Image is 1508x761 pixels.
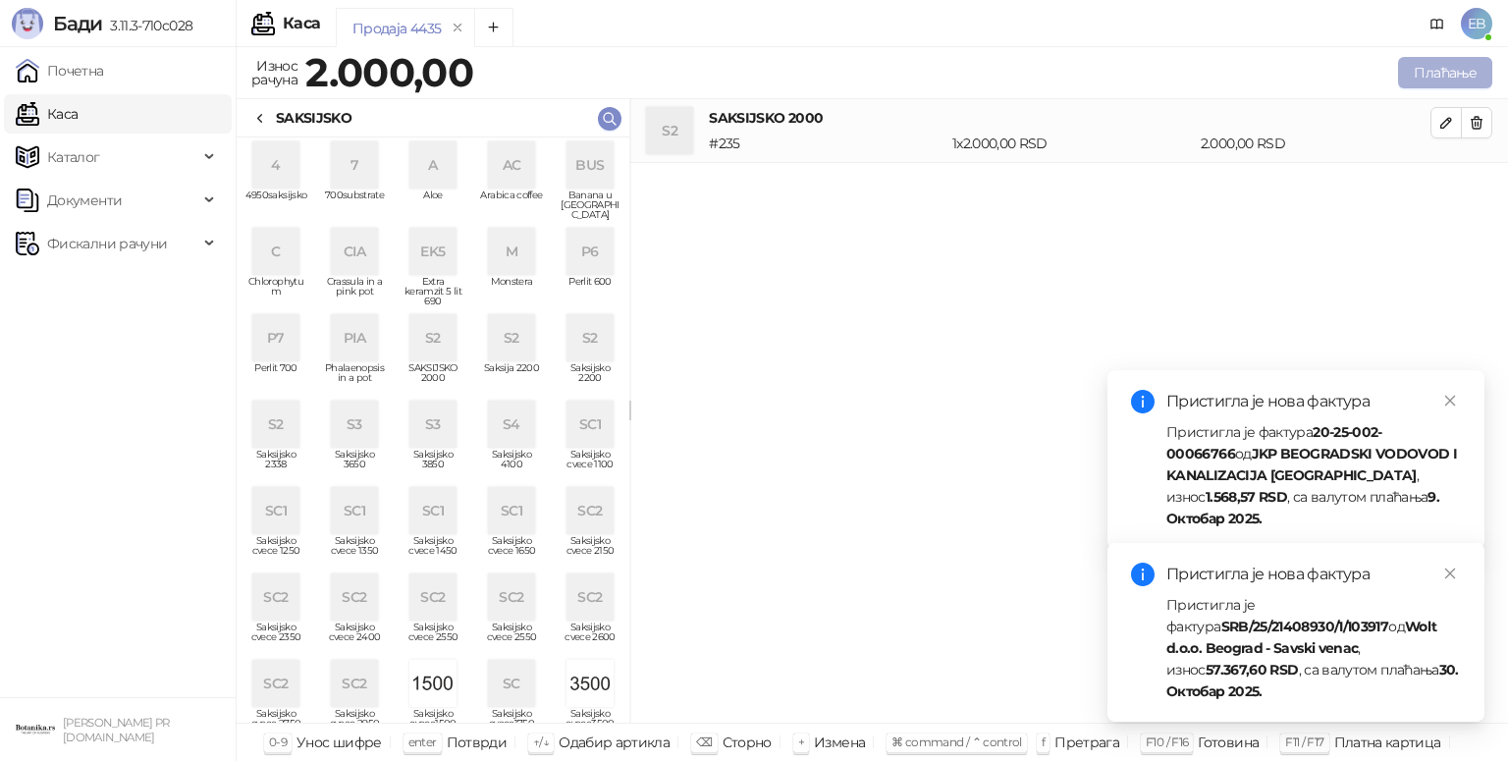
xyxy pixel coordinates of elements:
[1131,390,1155,413] span: info-circle
[798,734,804,749] span: +
[269,734,287,749] span: 0-9
[480,190,543,220] span: Arabica coffee
[252,573,299,621] div: SC2
[323,450,386,479] span: Saksijsko 3650
[1166,423,1382,462] strong: 20-25-002-00066766
[53,12,102,35] span: Бади
[1439,390,1461,411] a: Close
[447,730,508,755] div: Потврди
[331,487,378,534] div: SC1
[646,107,693,154] div: S2
[566,141,614,189] div: BUS
[331,573,378,621] div: SC2
[480,277,543,306] span: Monstera
[409,228,457,275] div: EK5
[409,314,457,361] div: S2
[331,314,378,361] div: PIA
[1206,661,1299,679] strong: 57.367,60 RSD
[559,190,621,220] span: Banana u [GEOGRAPHIC_DATA]
[47,181,122,220] span: Документи
[276,107,351,129] div: SAKSIJSKO
[331,660,378,707] div: SC2
[480,536,543,566] span: Saksijsko cvece 1650
[723,730,772,755] div: Сторно
[488,228,535,275] div: M
[1197,133,1434,154] div: 2.000,00 RSD
[488,141,535,189] div: AC
[47,137,100,177] span: Каталог
[16,94,78,134] a: Каса
[1443,394,1457,408] span: close
[1042,734,1045,749] span: f
[283,16,320,31] div: Каса
[559,709,621,738] span: Saksijsko cvece3500
[559,450,621,479] span: Saksijsko cvece 1100
[1146,734,1188,749] span: F10 / F16
[559,363,621,393] span: Saksijsko 2200
[559,730,670,755] div: Одабир артикла
[1285,734,1323,749] span: F11 / F17
[488,314,535,361] div: S2
[566,314,614,361] div: S2
[16,710,55,749] img: 64x64-companyLogo-0e2e8aaa-0bd2-431b-8613-6e3c65811325.png
[331,228,378,275] div: CIA
[891,734,1022,749] span: ⌘ command / ⌃ control
[244,363,307,393] span: Perlit 700
[409,487,457,534] div: SC1
[559,277,621,306] span: Perlit 600
[480,363,543,393] span: Saksija 2200
[566,228,614,275] div: P6
[402,536,464,566] span: Saksijsko cvece 1450
[559,623,621,652] span: Saksijsko cvece 2600
[696,734,712,749] span: ⌫
[566,401,614,448] div: SC1
[247,53,301,92] div: Износ рачуна
[352,18,441,39] div: Продаја 4435
[488,573,535,621] div: SC2
[323,277,386,306] span: Crassula in a pink pot
[237,137,629,723] div: grid
[402,450,464,479] span: Saksijsko 3850
[559,536,621,566] span: Saksijsko cvece 2150
[474,8,513,47] button: Add tab
[488,401,535,448] div: S4
[244,277,307,306] span: Chlorophytum
[323,623,386,652] span: Saksijsko cvece 2400
[402,190,464,220] span: Aloe
[102,17,192,34] span: 3.11.3-710c028
[1166,421,1461,529] div: Пристигла је фактура од , износ , са валутом плаћања
[1198,730,1259,755] div: Готовина
[480,709,543,738] span: Saksijsko cvece1750
[244,450,307,479] span: Saksijsko 2338
[244,536,307,566] span: Saksijsko cvece 1250
[1131,563,1155,586] span: info-circle
[1334,730,1441,755] div: Платна картица
[1206,488,1287,506] strong: 1.568,57 RSD
[709,107,1430,129] h4: SAKSIJSKO 2000
[566,573,614,621] div: SC2
[244,709,307,738] span: Saksijsko cvece 2750
[1221,618,1389,635] strong: SRB/25/21408930/1/103917
[1439,563,1461,584] a: Close
[323,709,386,738] span: Saksijsko cvece 2950
[12,8,43,39] img: Logo
[948,133,1197,154] div: 1 x 2.000,00 RSD
[402,363,464,393] span: SAKSIJSKO 2000
[1166,445,1457,484] strong: JKP BEOGRADSKI VODOVOD I KANALIZACIJA [GEOGRAPHIC_DATA]
[409,573,457,621] div: SC2
[480,450,543,479] span: Saksijsko 4100
[409,141,457,189] div: A
[408,734,437,749] span: enter
[323,363,386,393] span: Phalaenopsis in a pot
[244,623,307,652] span: Saksijsko cvece 2350
[63,716,170,744] small: [PERSON_NAME] PR [DOMAIN_NAME]
[480,623,543,652] span: Saksijsko cvece 2550
[305,48,473,96] strong: 2.000,00
[1166,661,1459,700] strong: 30. Октобар 2025.
[402,709,464,738] span: Saksijsko cvece1500
[252,141,299,189] div: 4
[409,401,457,448] div: S3
[1166,390,1461,413] div: Пристигла је нова фактура
[252,228,299,275] div: C
[705,133,948,154] div: # 235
